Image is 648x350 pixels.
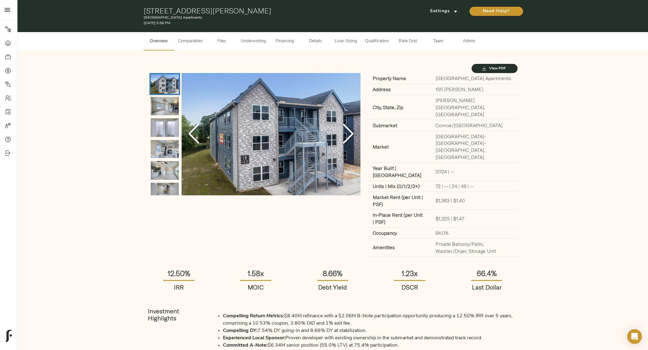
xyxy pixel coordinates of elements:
[368,239,431,257] th: Amenities
[223,328,258,333] strong: Compelling DY:
[627,329,642,344] div: Open Intercom Messenger
[368,84,431,95] th: Address
[223,314,284,319] strong: Compelling Return Metrics:
[151,183,179,201] img: Screenshot%202025-09-26%20101410.png
[247,269,264,278] strong: 1.58x
[427,8,461,15] span: Settings
[178,38,203,45] span: Comparables
[365,38,389,45] span: Qualification
[174,283,184,291] strong: IRR
[458,38,481,45] span: Admin
[431,239,518,257] td: Private Balcony/Patio, Washer/Dryer, Storage Unit
[401,283,418,291] strong: DSCR
[431,120,518,131] td: Conroe/[GEOGRAPHIC_DATA]
[401,269,418,278] strong: 1.23x
[182,73,360,195] img: Screenshot%202025-09-26%20101223.png
[144,20,396,26] p: [DATE] 5:56 PM
[151,74,179,94] img: Screenshot%202025-09-26%20101223.png
[368,210,431,228] th: In-Place Rent (per Unit | PSF)
[368,131,431,163] th: Market
[6,330,12,342] img: logo
[151,140,179,158] img: Screenshot%202025-09-26%20101309.png
[336,100,360,168] button: Next Slide
[149,182,180,203] button: Go to Slide 6
[427,38,450,45] span: Team
[431,95,518,120] td: [PERSON_NAME][GEOGRAPHIC_DATA], [GEOGRAPHIC_DATA]
[223,334,518,342] li: Proven developer with existing ownership in the submarket and demonstrated track record.
[469,7,523,16] button: Need Help?
[368,120,431,131] th: Submarket
[431,84,518,95] td: 155 [PERSON_NAME]
[149,96,180,116] button: Go to Slide 2
[368,181,431,192] th: Units | Mix (0/1/2/3+)
[151,97,179,115] img: Screenshot%202025-09-26%20101256.png
[431,163,518,181] td: 2024 | --
[223,327,518,334] li: 7.54% DY going-in and 8.66% DY at stabilization.
[182,73,360,195] div: Go to Slide 1
[431,181,518,192] td: 72 | -- | 24 | 48 | --
[323,269,342,278] strong: 8.66%
[144,15,396,20] p: [GEOGRAPHIC_DATA] Apartments
[223,343,268,348] strong: Committed A-Note:
[431,192,518,210] td: $1,363 | $1.40
[149,160,180,181] button: Go to Slide 5
[368,73,431,84] th: Property Name
[368,95,431,120] th: City, State, Zip
[182,100,206,168] button: Previous Slide
[223,342,518,349] li: $6.34M senior position (55.0% LTV) at 75.4% participation.
[421,7,467,16] button: Settings
[149,117,180,138] button: Go to Slide 3
[431,73,518,84] td: [GEOGRAPHIC_DATA] Apartments
[318,283,347,291] strong: Debt Yield
[151,161,179,180] img: Screenshot%202025-09-26%20101251.png
[431,228,518,239] td: 94.0%
[151,118,179,137] img: Screenshot%202025-09-26%20101352.png
[368,228,431,239] th: Occupancy
[168,269,190,278] strong: 12.50%
[148,307,179,322] strong: Investment Highlights
[477,269,497,278] strong: 66.4%
[368,73,518,257] table: asset overview
[149,139,180,159] button: Go to Slide 4
[368,192,431,210] th: Market Rent (per Unit | PSF)
[431,210,518,228] td: $1,325 | $1.47
[149,73,180,95] button: Go to Slide 1
[248,283,264,291] strong: MOIC
[241,38,266,45] span: Underwriting
[210,38,233,45] span: Files
[223,336,285,341] strong: Experienced Local Sponsor:
[334,38,358,45] span: Loan Sizing
[472,283,502,291] strong: Last Dollar
[478,65,511,72] span: View PDF
[431,131,518,163] td: [GEOGRAPHIC_DATA]-[GEOGRAPHIC_DATA]-[GEOGRAPHIC_DATA], [GEOGRAPHIC_DATA]
[144,6,396,15] h1: [STREET_ADDRESS][PERSON_NAME]
[472,64,518,73] button: View PDF
[396,38,420,45] span: Rate Grid
[368,163,431,181] th: Year Built | [GEOGRAPHIC_DATA]
[147,38,171,45] span: Overview
[304,38,327,45] span: Details
[476,8,517,15] span: Need Help?
[223,312,518,327] li: $8.40M refinance with a $2.06M B-Note participation opportunity producing a 12.50% IRR over 5 yea...
[273,38,296,45] span: Financing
